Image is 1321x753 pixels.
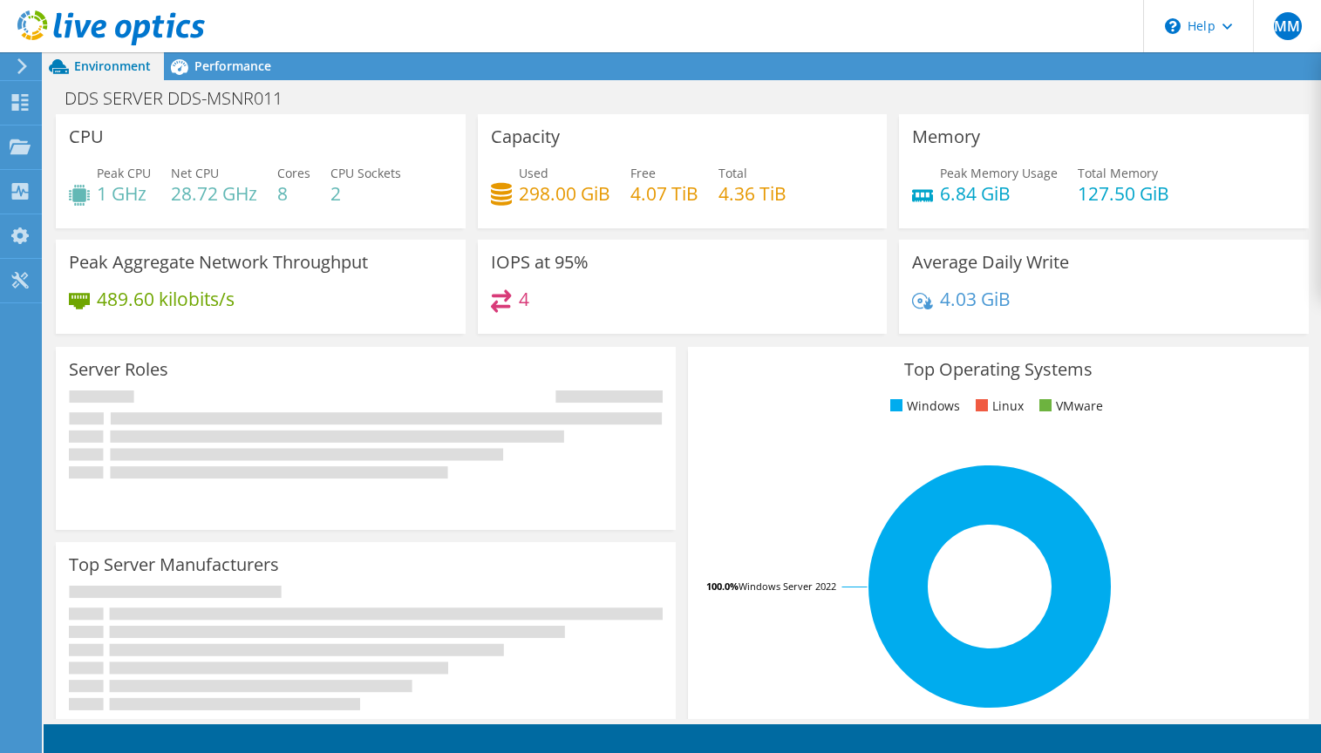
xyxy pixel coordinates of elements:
[57,89,310,108] h1: DDS SERVER DDS-MSNR011
[519,289,529,309] h4: 4
[706,580,739,593] tspan: 100.0%
[940,289,1011,309] h4: 4.03 GiB
[491,127,560,146] h3: Capacity
[940,165,1058,181] span: Peak Memory Usage
[630,165,656,181] span: Free
[630,184,698,203] h4: 4.07 TiB
[97,165,151,181] span: Peak CPU
[1078,165,1158,181] span: Total Memory
[718,165,747,181] span: Total
[1078,184,1169,203] h4: 127.50 GiB
[1165,18,1181,34] svg: \n
[491,253,589,272] h3: IOPS at 95%
[1035,397,1103,416] li: VMware
[277,184,310,203] h4: 8
[971,397,1024,416] li: Linux
[701,360,1295,379] h3: Top Operating Systems
[886,397,960,416] li: Windows
[718,184,786,203] h4: 4.36 TiB
[69,127,104,146] h3: CPU
[277,165,310,181] span: Cores
[912,253,1069,272] h3: Average Daily Write
[74,58,151,74] span: Environment
[171,184,257,203] h4: 28.72 GHz
[171,165,219,181] span: Net CPU
[69,555,279,574] h3: Top Server Manufacturers
[97,184,151,203] h4: 1 GHz
[912,127,980,146] h3: Memory
[1274,12,1302,40] span: MM
[519,165,548,181] span: Used
[330,184,401,203] h4: 2
[519,184,610,203] h4: 298.00 GiB
[69,360,168,379] h3: Server Roles
[940,184,1058,203] h4: 6.84 GiB
[97,289,235,309] h4: 489.60 kilobits/s
[69,253,368,272] h3: Peak Aggregate Network Throughput
[739,580,836,593] tspan: Windows Server 2022
[330,165,401,181] span: CPU Sockets
[194,58,271,74] span: Performance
